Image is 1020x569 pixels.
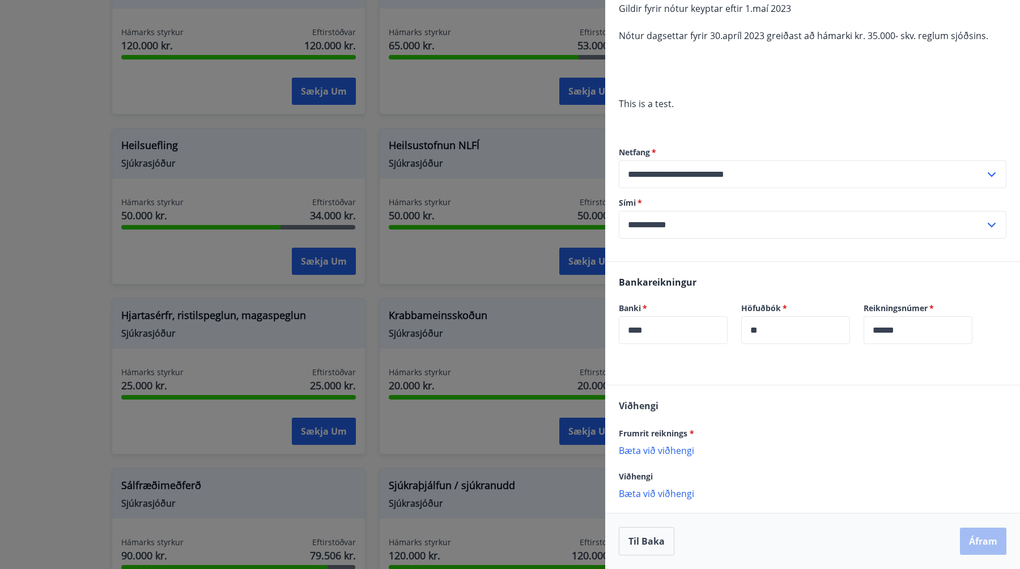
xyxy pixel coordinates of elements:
[619,471,653,482] span: Viðhengi
[619,487,1006,499] p: Bæta við viðhengi
[619,147,1006,158] label: Netfang
[619,444,1006,456] p: Bæta við viðhengi
[619,276,696,288] span: Bankareikningur
[619,428,694,439] span: Frumrit reiknings
[619,303,728,314] label: Banki
[619,527,674,555] button: Til baka
[864,303,972,314] label: Reikningsnúmer
[619,29,988,42] span: Nótur dagsettar fyrir 30.apríl 2023 greiðast að hámarki kr. 35.000- skv. reglum sjóðsins.
[741,303,850,314] label: Höfuðbók
[619,400,658,412] span: Viðhengi
[619,2,791,15] span: Gildir fyrir nótur keyptar eftir 1.maí 2023
[619,97,674,110] span: This is a test.
[619,197,1006,209] label: Sími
